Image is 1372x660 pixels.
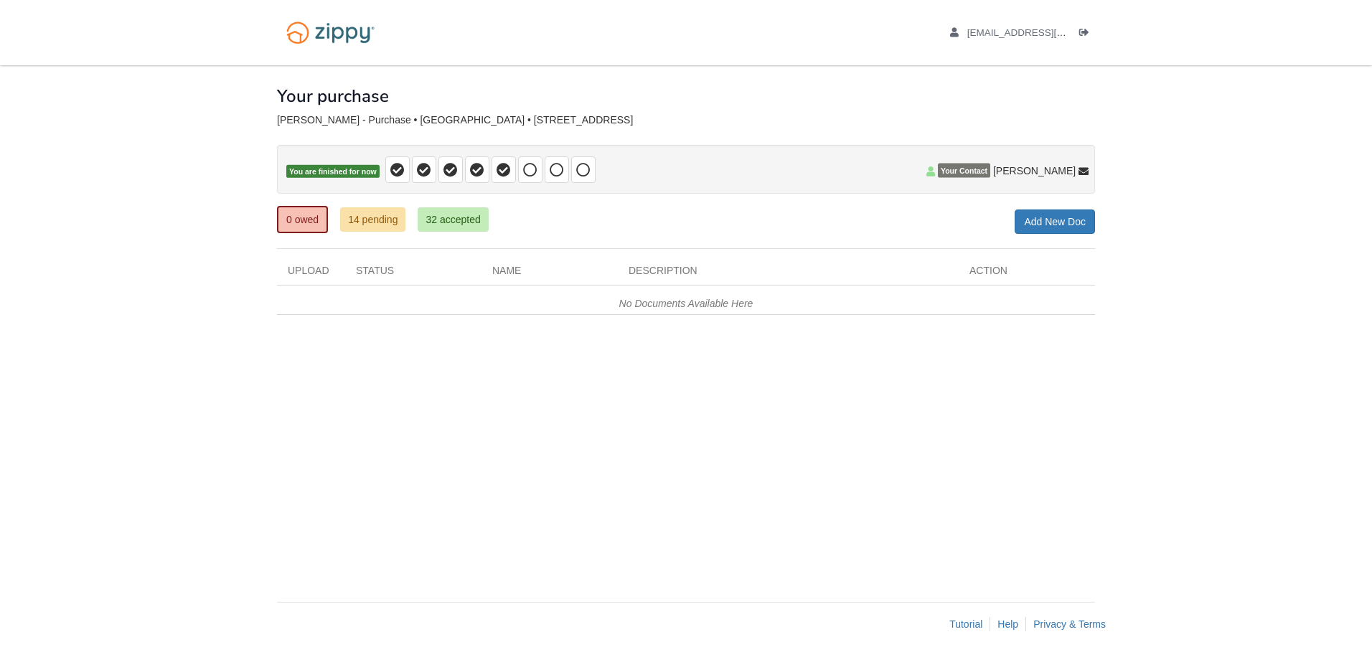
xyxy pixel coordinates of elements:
span: You are finished for now [286,165,380,179]
a: edit profile [950,27,1132,42]
span: [PERSON_NAME] [993,164,1076,178]
div: Action [959,263,1095,285]
a: Tutorial [949,618,982,630]
img: Logo [277,14,384,51]
a: 0 owed [277,206,328,233]
div: Upload [277,263,345,285]
div: Status [345,263,481,285]
a: 32 accepted [418,207,488,232]
span: b.richards0302@gmail.com [967,27,1132,38]
h1: Your purchase [277,87,389,105]
em: No Documents Available Here [619,298,753,309]
a: Help [997,618,1018,630]
div: Name [481,263,618,285]
span: Your Contact [938,164,990,178]
a: Log out [1079,27,1095,42]
a: Add New Doc [1015,209,1095,234]
a: Privacy & Terms [1033,618,1106,630]
a: 14 pending [340,207,405,232]
div: Description [618,263,959,285]
div: [PERSON_NAME] - Purchase • [GEOGRAPHIC_DATA] • [STREET_ADDRESS] [277,114,1095,126]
